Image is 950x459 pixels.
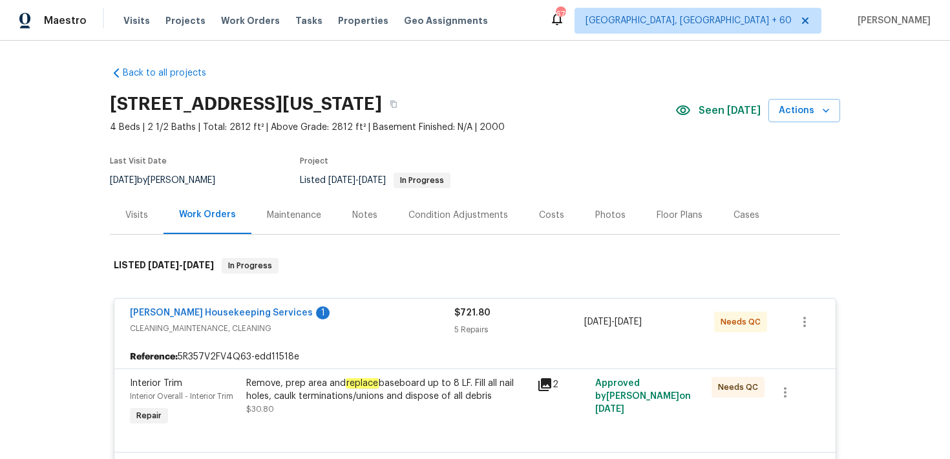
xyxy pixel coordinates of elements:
[130,322,454,335] span: CLEANING_MAINTENANCE, CLEANING
[595,405,624,414] span: [DATE]
[110,245,840,286] div: LISTED [DATE]-[DATE]In Progress
[699,104,761,117] span: Seen [DATE]
[114,345,836,368] div: 5R357V2FV4Q63-edd11518e
[584,317,611,326] span: [DATE]
[404,14,488,27] span: Geo Assignments
[352,209,377,222] div: Notes
[125,209,148,222] div: Visits
[130,308,313,317] a: [PERSON_NAME] Housekeeping Services
[359,176,386,185] span: [DATE]
[721,315,766,328] span: Needs QC
[223,259,277,272] span: In Progress
[300,157,328,165] span: Project
[130,379,182,388] span: Interior Trim
[595,379,691,414] span: Approved by [PERSON_NAME] on
[615,317,642,326] span: [DATE]
[300,176,450,185] span: Listed
[657,209,702,222] div: Floor Plans
[595,209,626,222] div: Photos
[316,306,330,319] div: 1
[148,261,214,270] span: -
[295,16,322,25] span: Tasks
[556,8,565,21] div: 678
[165,14,206,27] span: Projects
[408,209,508,222] div: Condition Adjustments
[130,392,233,400] span: Interior Overall - Interior Trim
[734,209,759,222] div: Cases
[131,409,167,422] span: Repair
[246,405,274,413] span: $30.80
[123,14,150,27] span: Visits
[346,378,379,389] em: replace
[584,315,642,328] span: -
[110,67,234,80] a: Back to all projects
[586,14,792,27] span: [GEOGRAPHIC_DATA], [GEOGRAPHIC_DATA] + 60
[246,377,529,403] div: Remove, prep area and baseboard up to 8 LF. Fill all nail holes, caulk terminations/unions and di...
[768,99,840,123] button: Actions
[537,377,587,392] div: 2
[183,261,214,270] span: [DATE]
[44,14,87,27] span: Maestro
[454,308,491,317] span: $721.80
[110,176,137,185] span: [DATE]
[110,121,675,134] span: 4 Beds | 2 1/2 Baths | Total: 2812 ft² | Above Grade: 2812 ft² | Basement Finished: N/A | 2000
[395,176,449,184] span: In Progress
[179,208,236,221] div: Work Orders
[267,209,321,222] div: Maintenance
[328,176,386,185] span: -
[718,381,763,394] span: Needs QC
[148,261,179,270] span: [DATE]
[338,14,388,27] span: Properties
[539,209,564,222] div: Costs
[221,14,280,27] span: Work Orders
[114,258,214,273] h6: LISTED
[130,350,178,363] b: Reference:
[454,323,584,336] div: 5 Repairs
[852,14,931,27] span: [PERSON_NAME]
[110,157,167,165] span: Last Visit Date
[110,173,231,188] div: by [PERSON_NAME]
[328,176,355,185] span: [DATE]
[779,103,830,119] span: Actions
[110,98,382,111] h2: [STREET_ADDRESS][US_STATE]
